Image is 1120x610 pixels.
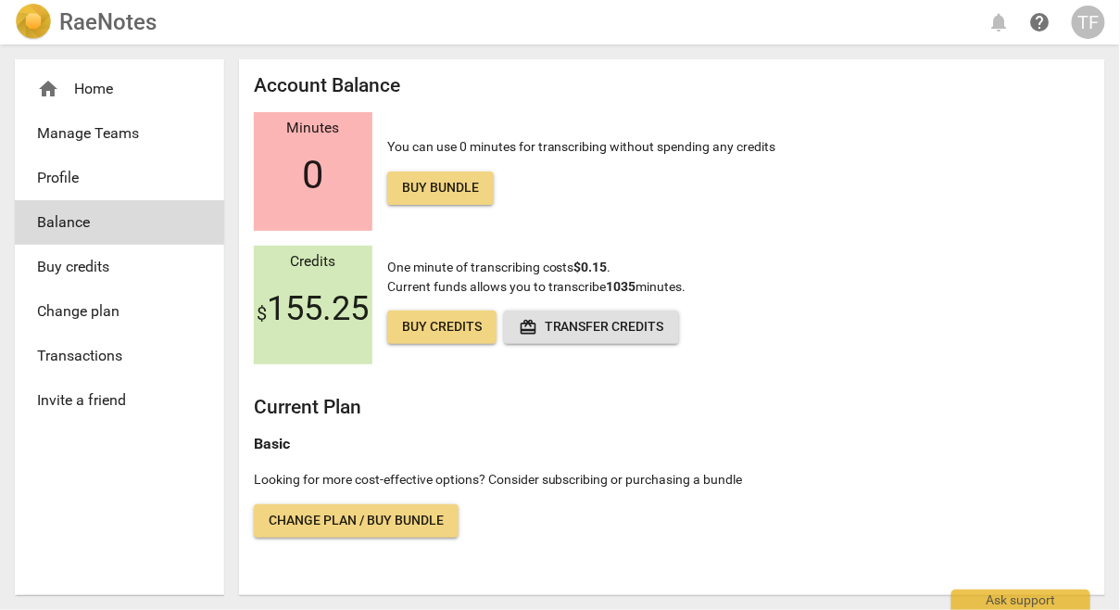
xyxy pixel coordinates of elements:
[504,311,679,344] button: Transfer credits
[15,156,224,200] a: Profile
[59,9,157,35] h2: RaeNotes
[387,279,686,294] span: Current funds allows you to transcribe minutes.
[15,111,224,156] a: Manage Teams
[15,245,224,289] a: Buy credits
[519,318,537,337] span: redeem
[574,260,608,274] b: $0.15
[387,311,497,344] a: Buy credits
[254,74,1090,97] h2: Account Balance
[607,279,636,294] b: 1035
[1072,6,1105,39] button: TF
[15,67,224,111] div: Home
[387,137,776,205] p: You can use 0 minutes for transcribing without spending any credits
[37,167,187,189] span: Profile
[37,211,187,234] span: Balance
[15,334,224,378] a: Transactions
[37,256,187,278] span: Buy credits
[254,470,1090,489] p: Looking for more cost-effective options? Consider subscribing or purchasing a bundle
[15,378,224,423] a: Invite a friend
[15,4,157,41] a: LogoRaeNotes
[269,512,444,530] span: Change plan / Buy bundle
[402,179,479,197] span: Buy bundle
[37,389,187,412] span: Invite a friend
[1024,6,1057,39] a: Help
[15,4,52,41] img: Logo
[37,122,187,145] span: Manage Teams
[1029,11,1051,33] span: help
[15,289,224,334] a: Change plan
[951,590,1090,610] div: Ask support
[254,504,459,538] a: Change plan / Buy bundle
[257,289,369,328] span: 155.25
[387,172,494,205] a: Buy bundle
[37,300,187,323] span: Change plan
[15,200,224,245] a: Balance
[37,78,59,100] span: home
[402,318,482,337] span: Buy credits
[254,121,372,137] div: Minutes
[37,345,187,367] span: Transactions
[519,318,664,337] span: Transfer credits
[254,435,290,452] b: Basic
[257,302,267,324] span: $
[254,396,1090,419] h2: Current Plan
[254,254,372,271] div: Credits
[387,260,611,274] span: One minute of transcribing costs .
[302,153,323,197] span: 0
[37,78,187,100] div: Home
